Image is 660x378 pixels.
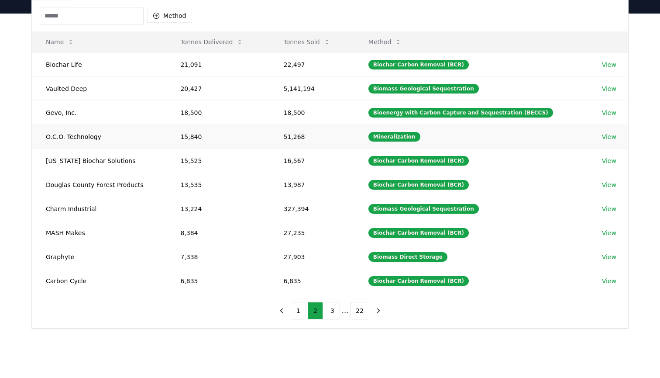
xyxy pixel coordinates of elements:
[270,173,354,197] td: 13,987
[602,132,616,141] a: View
[166,52,269,76] td: 21,091
[368,204,479,214] div: Biomass Geological Sequestration
[166,101,269,125] td: 18,500
[32,197,166,221] td: Charm Industrial
[173,33,250,51] button: Tonnes Delivered
[147,9,192,23] button: Method
[308,302,323,319] button: 2
[270,101,354,125] td: 18,500
[368,84,479,94] div: Biomass Geological Sequestration
[32,221,166,245] td: MASH Makes
[291,302,306,319] button: 1
[166,76,269,101] td: 20,427
[166,269,269,293] td: 6,835
[270,149,354,173] td: 16,567
[368,156,469,166] div: Biochar Carbon Removal (BCR)
[368,180,469,190] div: Biochar Carbon Removal (BCR)
[270,76,354,101] td: 5,141,194
[361,33,409,51] button: Method
[325,302,340,319] button: 3
[602,108,616,117] a: View
[166,125,269,149] td: 15,840
[270,245,354,269] td: 27,903
[602,229,616,237] a: View
[166,149,269,173] td: 15,525
[368,108,553,118] div: Bioenergy with Carbon Capture and Sequestration (BECCS)
[602,253,616,261] a: View
[166,221,269,245] td: 8,384
[270,197,354,221] td: 327,394
[602,60,616,69] a: View
[274,302,289,319] button: previous page
[32,52,166,76] td: Biochar Life
[602,180,616,189] a: View
[602,84,616,93] a: View
[32,125,166,149] td: O.C.O. Technology
[602,205,616,213] a: View
[270,221,354,245] td: 27,235
[350,302,369,319] button: 22
[368,60,469,69] div: Biochar Carbon Removal (BCR)
[368,276,469,286] div: Biochar Carbon Removal (BCR)
[368,228,469,238] div: Biochar Carbon Removal (BCR)
[277,33,337,51] button: Tonnes Sold
[32,149,166,173] td: [US_STATE] Biochar Solutions
[368,132,420,142] div: Mineralization
[166,197,269,221] td: 13,224
[32,269,166,293] td: Carbon Cycle
[602,156,616,165] a: View
[602,277,616,285] a: View
[32,76,166,101] td: Vaulted Deep
[39,33,81,51] button: Name
[32,101,166,125] td: Gevo, Inc.
[166,173,269,197] td: 13,535
[368,252,447,262] div: Biomass Direct Storage
[371,302,386,319] button: next page
[32,245,166,269] td: Graphyte
[270,269,354,293] td: 6,835
[270,52,354,76] td: 22,497
[32,173,166,197] td: Douglas County Forest Products
[342,305,348,316] li: ...
[166,245,269,269] td: 7,338
[270,125,354,149] td: 51,268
